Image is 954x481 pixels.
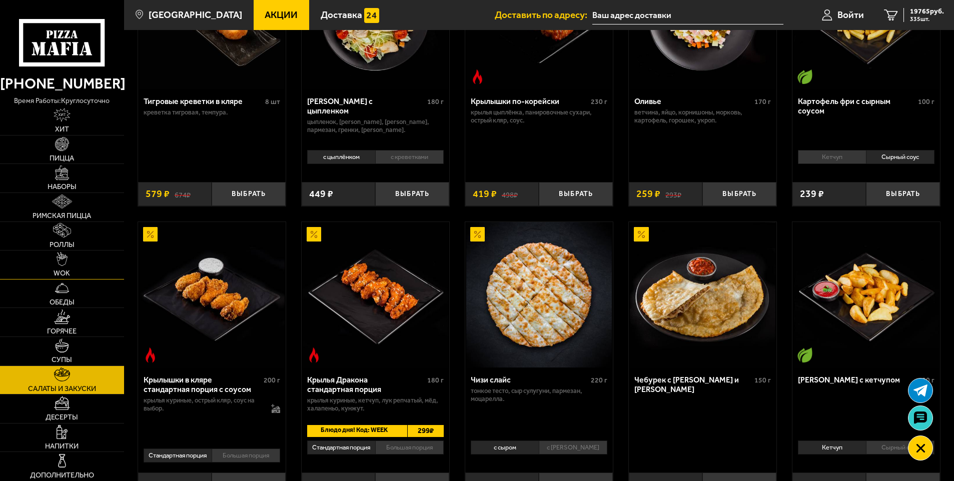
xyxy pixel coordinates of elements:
img: Акционный [470,227,485,242]
span: 449 ₽ [309,189,333,199]
p: тонкое тесто, сыр сулугуни, пармезан, моцарелла. [471,387,607,403]
span: Римская пицца [33,212,91,219]
span: 579 ₽ [146,189,170,199]
div: Крылья Дракона стандартная порция [307,375,425,394]
span: Акции [265,10,298,19]
s: 498 ₽ [502,189,518,199]
span: 419 ₽ [473,189,497,199]
li: Кетчуп [798,440,866,454]
div: [PERSON_NAME] с цыпленком [307,96,425,115]
img: Чебурек с мясом и соусом аррива [630,222,775,367]
p: ветчина, яйцо, корнишоны, морковь, картофель, горошек, укроп. [634,108,771,124]
div: 0 [302,146,449,174]
span: 200 г [264,376,280,384]
span: 259 ₽ [636,189,660,199]
li: Кетчуп [798,150,866,164]
img: Острое блюдо [307,347,322,362]
li: Большая порция [212,448,280,462]
img: Острое блюдо [143,347,158,362]
button: Выбрать [539,182,613,206]
img: Акционный [143,227,158,242]
span: Напитки [45,443,79,450]
span: Дополнительно [30,472,94,479]
img: Акционный [634,227,649,242]
div: Крылышки по-корейски [471,96,588,106]
span: Салаты и закуски [28,385,96,392]
div: Крылышки в кляре стандартная порция c соусом [144,375,261,394]
a: АкционныйЧизи слайс [465,222,613,367]
span: 335 шт. [910,16,944,22]
span: 220 г [591,376,607,384]
li: с цыплёнком [307,150,375,164]
a: АкционныйОстрое блюдоКрылья Дракона стандартная порция [302,222,449,367]
span: Пицца [50,155,74,162]
li: Сырный соус [866,440,934,454]
s: 674 ₽ [175,189,191,199]
span: 180 г [427,376,444,384]
li: Большая порция [375,440,444,454]
span: Доставка [321,10,362,19]
span: 180 г [427,97,444,106]
span: 170 г [754,97,771,106]
span: Хит [55,126,69,133]
span: Супы [52,356,72,363]
a: АкционныйОстрое блюдоКрылышки в кляре стандартная порция c соусом [138,222,286,367]
img: 15daf4d41897b9f0e9f617042186c801.svg [364,8,379,23]
div: 0 [465,437,613,465]
img: Крылышки в кляре стандартная порция c соусом [139,222,285,367]
input: Ваш адрес доставки [592,6,783,24]
span: 299 ₽ [407,425,444,437]
span: Доставить по адресу: [495,10,592,19]
a: Вегетарианское блюдоКартофель айдахо с кетчупом [792,222,940,367]
span: Роллы [50,241,75,248]
div: 0 [792,437,940,465]
p: цыпленок, [PERSON_NAME], [PERSON_NAME], пармезан, гренки, [PERSON_NAME]. [307,118,444,134]
img: Картофель айдахо с кетчупом [793,222,939,367]
s: 293 ₽ [665,189,681,199]
span: Горячее [47,328,77,335]
span: [GEOGRAPHIC_DATA] [149,10,242,19]
p: креветка тигровая, темпура. [144,108,280,116]
li: Стандартная порция [144,448,212,462]
div: Картофель фри с сырным соусом [798,96,915,115]
p: крылья цыплёнка, панировочные сухари, острый кляр, соус. [471,108,607,124]
span: 150 г [754,376,771,384]
span: Войти [837,10,864,19]
span: Блюдо дня! Код: WEEK [307,425,398,437]
span: 100 г [918,97,934,106]
li: Сырный соус [866,150,934,164]
img: Крылья Дракона стандартная порция [303,222,448,367]
div: Чизи слайс [471,375,588,384]
span: Десерты [46,414,78,421]
div: 0 [792,146,940,174]
img: Вегетарианское блюдо [797,347,812,362]
img: Чизи слайс [466,222,612,367]
li: Стандартная порция [307,440,375,454]
div: 0 [302,437,449,465]
li: с креветками [375,150,444,164]
img: Острое блюдо [470,69,485,84]
li: с [PERSON_NAME] [539,440,607,454]
a: АкционныйЧебурек с мясом и соусом аррива [629,222,776,367]
div: Тигровые креветки в кляре [144,96,263,106]
span: 8 шт [265,97,280,106]
div: Чебурек с [PERSON_NAME] и [PERSON_NAME] [634,375,752,394]
p: крылья куриные, кетчуп, лук репчатый, мёд, халапеньо, кунжут. [307,396,444,412]
span: 239 ₽ [800,189,824,199]
span: Наборы [48,183,77,190]
span: 19765 руб. [910,8,944,15]
img: Вегетарианское блюдо [797,69,812,84]
button: Выбрать [212,182,286,206]
img: Акционный [307,227,322,242]
div: Оливье [634,96,752,106]
p: крылья куриные, острый кляр, соус на выбор. [144,396,262,412]
li: с сыром [471,440,539,454]
span: Обеды [50,299,75,306]
span: 230 г [591,97,607,106]
button: Выбрать [702,182,776,206]
span: WOK [54,270,70,277]
button: Выбрать [375,182,449,206]
button: Выбрать [866,182,940,206]
div: [PERSON_NAME] с кетчупом [798,375,915,384]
